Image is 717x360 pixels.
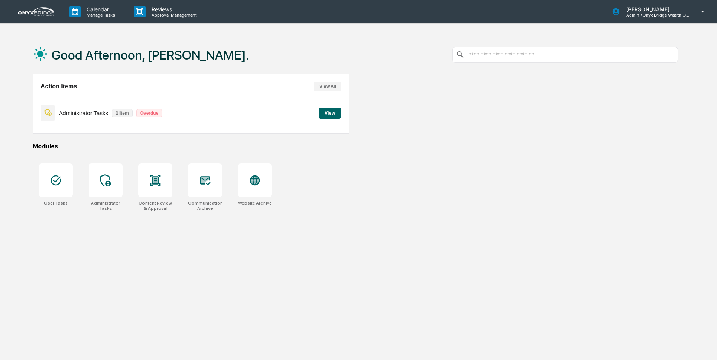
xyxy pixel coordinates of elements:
[238,200,272,206] div: Website Archive
[136,109,162,117] p: Overdue
[52,48,249,63] h1: Good Afternoon, [PERSON_NAME].
[81,12,119,18] p: Manage Tasks
[112,109,133,117] p: 1 item
[620,6,690,12] p: [PERSON_NAME]
[146,6,201,12] p: Reviews
[33,143,678,150] div: Modules
[314,82,341,91] button: View All
[620,12,690,18] p: Admin • Onyx Bridge Wealth Group LLC
[138,200,172,211] div: Content Review & Approval
[81,6,119,12] p: Calendar
[146,12,201,18] p: Approval Management
[59,110,108,116] p: Administrator Tasks
[188,200,222,211] div: Communications Archive
[89,200,123,211] div: Administrator Tasks
[319,109,341,116] a: View
[44,200,68,206] div: User Tasks
[41,83,77,90] h2: Action Items
[18,7,54,16] img: logo
[319,108,341,119] button: View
